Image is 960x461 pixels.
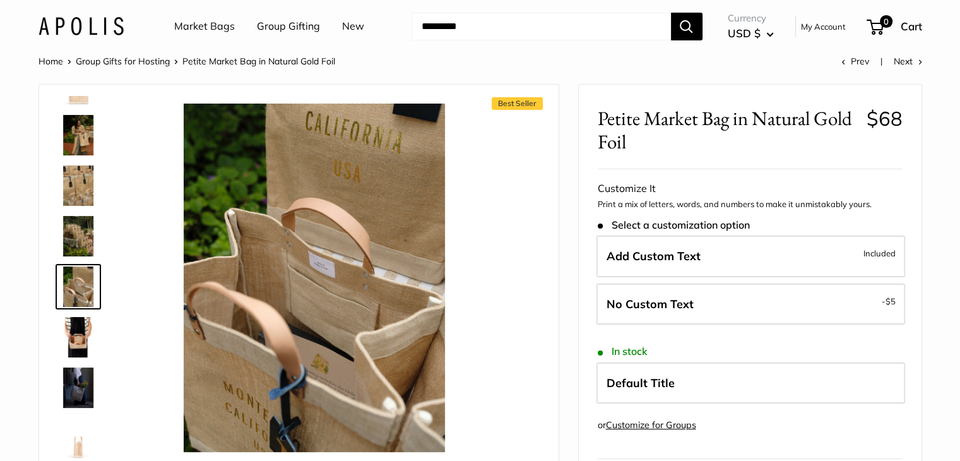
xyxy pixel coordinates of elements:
[58,115,98,155] img: Petite Market Bag in Natural Gold Foil
[598,107,857,153] span: Petite Market Bag in Natural Gold Foil
[598,417,696,434] div: or
[728,9,774,27] span: Currency
[596,284,905,325] label: Leave Blank
[671,13,702,40] button: Search
[598,345,648,357] span: In stock
[596,236,905,277] label: Add Custom Text
[56,314,101,360] a: Petite Market Bag in Natural Gold Foil
[39,53,335,69] nav: Breadcrumb
[868,16,922,37] a: 0 Cart
[56,112,101,158] a: Petite Market Bag in Natural Gold Foil
[182,56,335,67] span: Petite Market Bag in Natural Gold Foil
[174,17,235,36] a: Market Bags
[58,165,98,206] img: Petite Market Bag in Natural Gold Foil
[58,216,98,256] img: Petite Market Bag in Natural Gold Foil
[728,23,774,44] button: USD $
[412,13,671,40] input: Search...
[879,15,892,28] span: 0
[867,106,903,131] span: $68
[598,198,903,211] p: Print a mix of letters, words, and numbers to make it unmistakably yours.
[56,416,101,461] a: Petite Market Bag in Natural Gold Foil
[886,296,896,306] span: $5
[598,179,903,198] div: Customize It
[882,294,896,309] span: -
[607,376,675,390] span: Default Title
[841,56,869,67] a: Prev
[894,56,922,67] a: Next
[76,56,170,67] a: Group Gifts for Hosting
[56,213,101,259] a: Petite Market Bag in Natural Gold Foil
[607,297,694,311] span: No Custom Text
[58,317,98,357] img: Petite Market Bag in Natural Gold Foil
[56,365,101,410] a: Petite Market Bag in Natural Gold Foil
[39,56,63,67] a: Home
[598,219,750,231] span: Select a customization option
[39,17,124,35] img: Apolis
[56,264,101,309] a: Petite Market Bag in Natural Gold Foil
[801,19,846,34] a: My Account
[58,266,98,307] img: Petite Market Bag in Natural Gold Foil
[492,97,543,110] span: Best Seller
[58,368,98,408] img: Petite Market Bag in Natural Gold Foil
[56,163,101,208] a: Petite Market Bag in Natural Gold Foil
[607,249,701,263] span: Add Custom Text
[596,362,905,404] label: Default Title
[606,419,696,431] a: Customize for Groups
[257,17,320,36] a: Group Gifting
[901,20,922,33] span: Cart
[58,418,98,458] img: Petite Market Bag in Natural Gold Foil
[863,246,896,261] span: Included
[728,27,761,40] span: USD $
[140,104,489,452] img: Petite Market Bag in Natural Gold Foil
[342,17,364,36] a: New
